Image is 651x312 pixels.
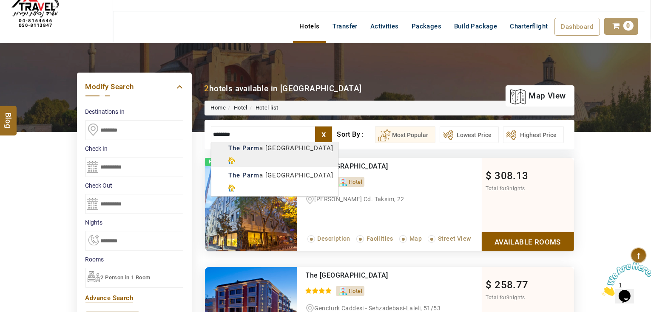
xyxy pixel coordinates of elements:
[506,295,509,301] span: 3
[3,112,14,119] span: Blog
[85,255,183,264] label: Rooms
[85,144,183,153] label: Check In
[3,3,56,37] img: Chat attention grabber
[409,235,422,242] span: Map
[623,21,634,31] span: 0
[211,104,226,111] a: Home
[486,186,525,191] span: Total for nights
[306,271,446,280] div: The Parma Hotel Downtown
[242,171,259,179] b: Parm
[85,181,183,190] label: Check Out
[495,279,528,291] span: 258.77
[228,171,240,179] b: The
[495,170,528,182] span: 308.13
[85,218,183,227] label: nights
[85,294,134,302] a: Advance Search
[503,126,564,143] button: Highest Price
[234,104,247,111] a: Hotel
[364,18,405,35] a: Activities
[242,144,259,152] b: Parm
[315,196,404,202] span: [PERSON_NAME] Cd. Taksim, 22
[448,18,503,35] a: Build Package
[326,18,364,35] a: Transfer
[247,104,279,112] li: Hotel list
[486,170,492,182] span: $
[3,3,7,11] span: 1
[228,157,235,164] img: hotelicon.PNG
[510,22,548,30] span: Charterflight
[349,288,362,294] span: Hotel
[561,23,594,31] span: Dashboard
[315,305,441,312] span: Gencturk Caddesi - Sehzadebasi-Laleli, 51/53
[486,295,525,301] span: Total for nights
[318,235,350,242] span: Description
[506,186,509,191] span: 3
[101,274,151,281] span: 2 Person in 1 Room
[205,158,297,251] img: Bapfa8pP_58ff04e829b02b3095f2c900d293e4fe.jpg
[503,18,554,35] a: Charterflight
[85,107,183,116] label: Destinations In
[604,18,638,35] a: 0
[367,235,393,242] span: Facilities
[510,87,566,105] a: map view
[228,144,240,152] b: The
[85,81,183,93] a: Modify Search
[405,18,448,35] a: Packages
[211,169,338,194] div: a [GEOGRAPHIC_DATA]
[293,18,326,35] a: Hotels
[306,271,388,279] a: The [GEOGRAPHIC_DATA]
[205,158,250,166] span: Recommended
[482,232,574,251] a: Show Rooms
[349,179,362,185] span: Hotel
[438,235,471,242] span: Street View
[315,126,332,143] label: x
[228,185,235,191] img: hotelicon.PNG
[205,84,209,93] b: 2
[486,279,492,291] span: $
[306,162,388,170] a: The [GEOGRAPHIC_DATA]
[211,142,338,167] div: a [GEOGRAPHIC_DATA]
[375,126,435,143] button: Most Popular
[440,126,499,143] button: Lowest Price
[337,126,375,143] div: Sort By :
[205,83,362,94] div: hotels available in [GEOGRAPHIC_DATA]
[306,162,446,171] div: The Parma Hotel Taksim
[598,259,651,299] iframe: chat widget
